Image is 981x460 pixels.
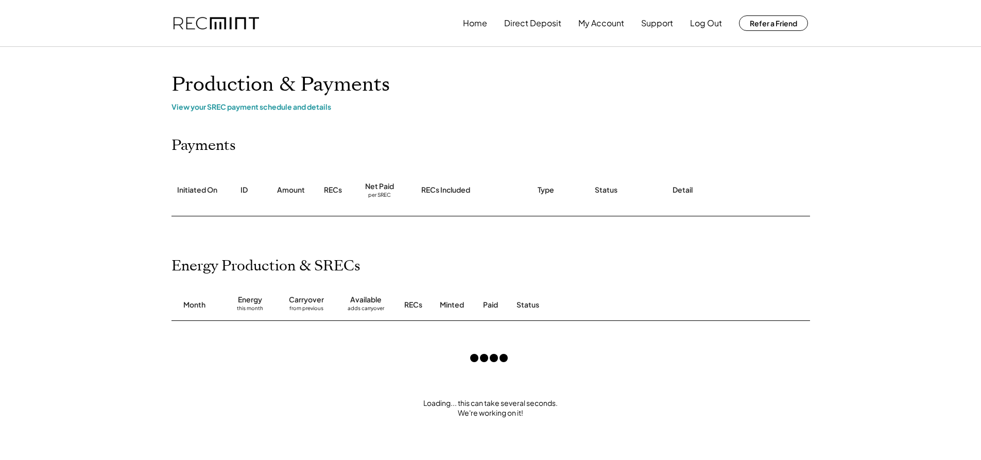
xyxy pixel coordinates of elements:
button: Support [641,13,673,33]
button: Log Out [690,13,722,33]
div: from previous [289,305,323,315]
div: Paid [483,300,498,310]
div: Month [183,300,205,310]
div: adds carryover [348,305,384,315]
div: ID [240,185,248,195]
button: My Account [578,13,624,33]
div: Loading... this can take several seconds. We're working on it! [161,398,820,418]
h1: Production & Payments [171,73,810,97]
div: Type [538,185,554,195]
div: Carryover [289,295,324,305]
h2: Payments [171,137,236,155]
div: Minted [440,300,464,310]
div: RECs Included [421,185,470,195]
div: View your SREC payment schedule and details [171,102,810,111]
div: this month [237,305,263,315]
button: Direct Deposit [504,13,561,33]
div: RECs [324,185,342,195]
div: per SREC [368,192,391,199]
div: Amount [277,185,305,195]
div: Energy [238,295,262,305]
div: RECs [404,300,422,310]
h2: Energy Production & SRECs [171,258,360,275]
div: Detail [673,185,693,195]
div: Available [350,295,382,305]
button: Refer a Friend [739,15,808,31]
img: recmint-logotype%403x.png [174,17,259,30]
div: Status [517,300,692,310]
div: Initiated On [177,185,217,195]
div: Net Paid [365,181,394,192]
div: Status [595,185,617,195]
button: Home [463,13,487,33]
